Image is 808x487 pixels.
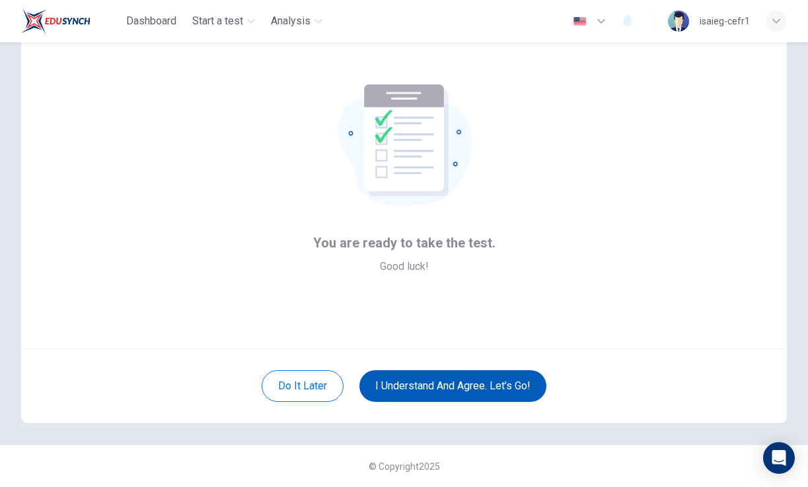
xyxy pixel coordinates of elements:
button: I understand and agree. Let’s go! [359,370,546,402]
div: Open Intercom Messenger [763,442,795,474]
span: You are ready to take the test. [313,232,496,253]
img: EduSynch logo [21,8,91,34]
span: Good luck! [380,259,429,275]
button: Dashboard [121,9,182,33]
button: Start a test [187,9,260,33]
a: EduSynch logo [21,8,121,34]
img: Profile picture [668,11,689,32]
img: en [571,16,588,26]
button: Do it later [262,370,344,402]
span: Start a test [192,13,243,29]
button: Analysis [266,9,328,33]
span: Analysis [271,13,311,29]
div: isaieg-cefr1 [700,13,750,29]
span: Dashboard [126,13,176,29]
span: © Copyright 2025 [369,461,440,472]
